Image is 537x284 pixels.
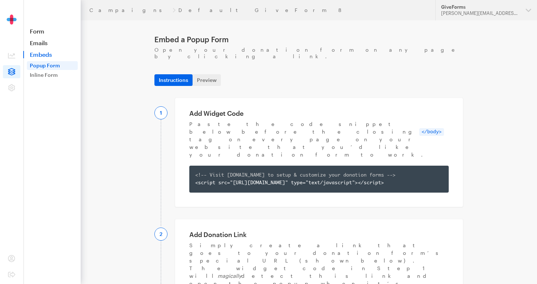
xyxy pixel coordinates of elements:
[189,230,449,238] h2: Add Donation Link
[154,47,463,60] p: Open your donation form on any page by clicking a link.
[27,61,78,70] a: Popup Form
[89,7,170,13] a: Campaigns
[154,74,193,86] a: Instructions
[193,74,221,86] a: Preview
[441,4,520,10] div: GiveForms
[189,109,449,117] h2: Add Widget Code
[189,120,449,158] p: Paste the code snippet below before the closing tag on every page on your website that you’d like...
[441,10,520,16] div: [PERSON_NAME][EMAIL_ADDRESS][DOMAIN_NAME]
[23,39,81,47] a: Emails
[27,71,78,79] a: Inline Form
[154,35,463,44] h1: Embed a Popup Form
[154,228,167,241] div: 2
[218,273,241,279] span: magically
[154,106,167,119] div: 1
[419,128,444,136] code: </body>
[23,51,81,58] a: Embeds
[195,171,443,187] div: <script src="[URL][DOMAIN_NAME]" type="text/javascript"></script>
[178,7,342,13] a: Default GiveForm 8
[23,28,81,35] a: Form
[195,173,396,178] span: <!-- Visit [DOMAIN_NAME] to setup & customize your donation forms -->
